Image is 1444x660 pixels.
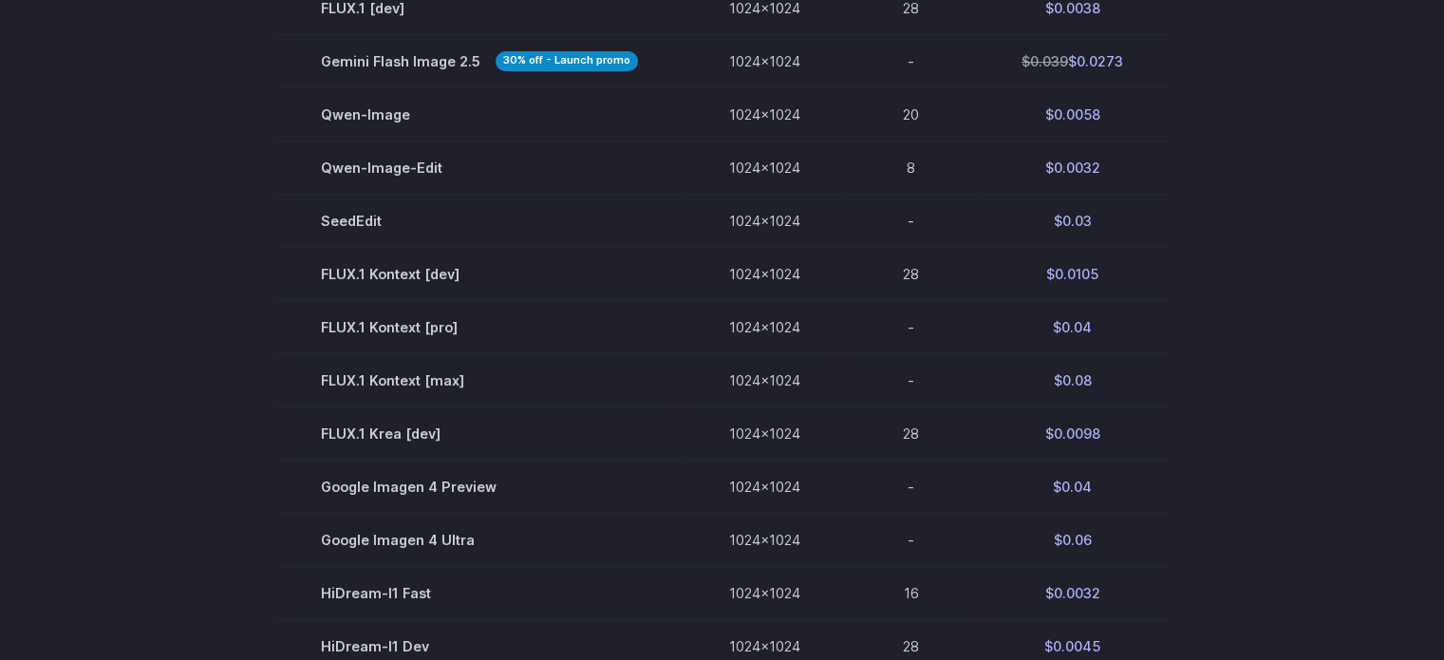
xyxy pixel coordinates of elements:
td: 1024x1024 [684,247,846,300]
td: Qwen-Image [275,87,684,141]
td: 1024x1024 [684,194,846,247]
td: 1024x1024 [684,567,846,620]
td: 1024x1024 [684,407,846,461]
td: Google Imagen 4 Preview [275,461,684,514]
td: - [846,461,976,514]
td: 20 [846,87,976,141]
td: - [846,34,976,87]
td: FLUX.1 Kontext [dev] [275,247,684,300]
td: 1024x1024 [684,87,846,141]
td: 1024x1024 [684,141,846,194]
strong: 30% off - Launch promo [496,51,638,71]
td: 1024x1024 [684,461,846,514]
td: $0.04 [976,300,1169,353]
td: $0.0032 [976,141,1169,194]
td: SeedEdit [275,194,684,247]
td: $0.06 [976,514,1169,567]
td: - [846,194,976,247]
s: $0.039 [1022,53,1068,69]
td: 1024x1024 [684,514,846,567]
td: - [846,514,976,567]
td: $0.0105 [976,247,1169,300]
td: 8 [846,141,976,194]
td: 16 [846,567,976,620]
td: - [846,353,976,406]
td: $0.0273 [976,34,1169,87]
td: $0.0058 [976,87,1169,141]
td: $0.03 [976,194,1169,247]
span: Gemini Flash Image 2.5 [321,50,638,72]
td: $0.08 [976,353,1169,406]
td: $0.0032 [976,567,1169,620]
td: HiDream-I1 Fast [275,567,684,620]
td: $0.04 [976,461,1169,514]
td: - [846,300,976,353]
td: FLUX.1 Kontext [pro] [275,300,684,353]
td: 28 [846,247,976,300]
td: 1024x1024 [684,353,846,406]
td: FLUX.1 Krea [dev] [275,407,684,461]
td: 1024x1024 [684,34,846,87]
td: $0.0098 [976,407,1169,461]
td: 1024x1024 [684,300,846,353]
td: 28 [846,407,976,461]
td: FLUX.1 Kontext [max] [275,353,684,406]
td: Qwen-Image-Edit [275,141,684,194]
td: Google Imagen 4 Ultra [275,514,684,567]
